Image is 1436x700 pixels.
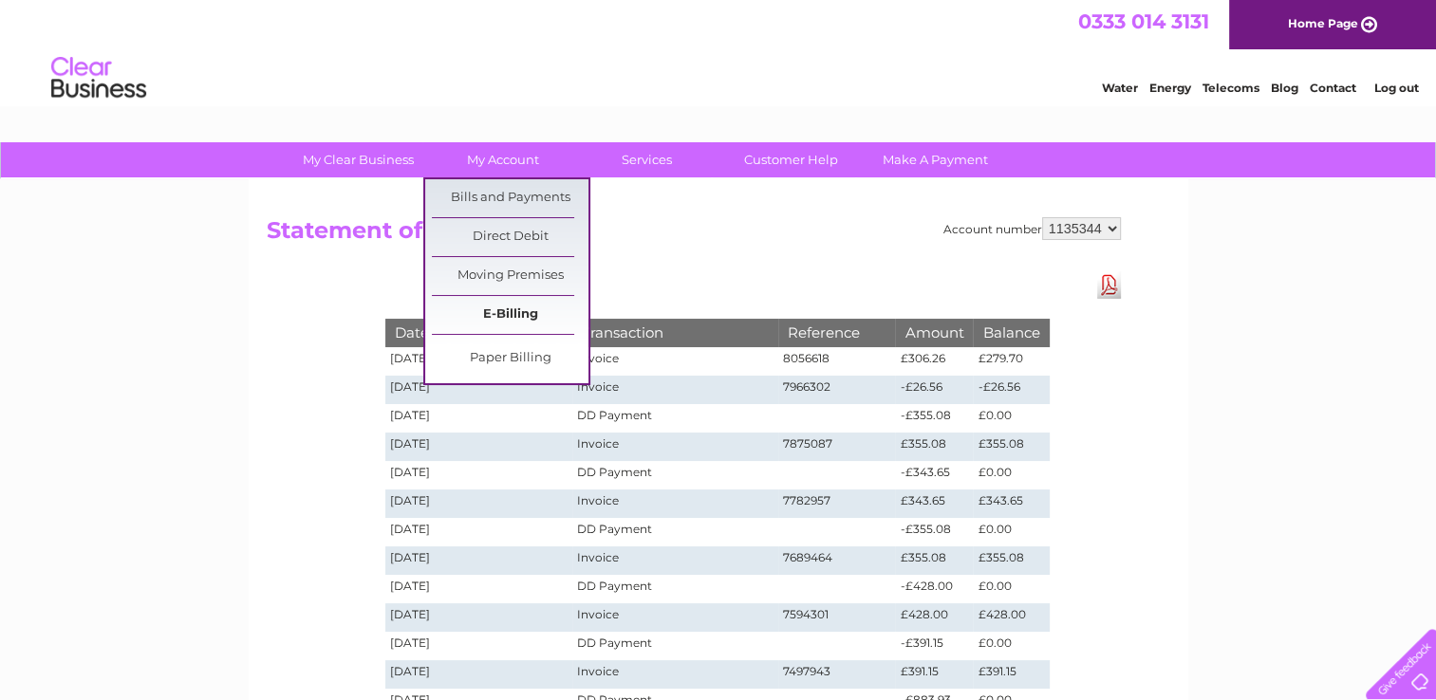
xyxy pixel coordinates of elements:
td: [DATE] [385,404,573,433]
td: DD Payment [572,632,777,660]
td: [DATE] [385,660,573,689]
td: -£26.56 [973,376,1049,404]
th: Transaction [572,319,777,346]
td: Invoice [572,603,777,632]
img: logo.png [50,49,147,107]
td: -£428.00 [895,575,973,603]
td: -£26.56 [895,376,973,404]
a: Make A Payment [857,142,1014,177]
td: [DATE] [385,575,573,603]
td: DD Payment [572,518,777,546]
td: £343.65 [973,489,1049,518]
td: [DATE] [385,433,573,461]
a: Paper Billing [432,340,588,378]
td: Invoice [572,489,777,518]
a: Log out [1373,81,1418,95]
td: 7782957 [778,489,896,518]
td: £355.08 [895,433,973,461]
td: £391.15 [895,660,973,689]
td: [DATE] [385,632,573,660]
td: £428.00 [895,603,973,632]
td: 7875087 [778,433,896,461]
td: DD Payment [572,404,777,433]
td: 7689464 [778,546,896,575]
td: £0.00 [973,461,1049,489]
a: Bills and Payments [432,179,588,217]
a: My Account [424,142,581,177]
td: £0.00 [973,575,1049,603]
td: £355.08 [973,433,1049,461]
h2: Statement of Accounts [267,217,1121,253]
th: Reference [778,319,896,346]
td: £0.00 [973,632,1049,660]
td: -£355.08 [895,518,973,546]
th: Balance [973,319,1049,346]
a: Download Pdf [1097,271,1121,299]
td: Invoice [572,660,777,689]
a: Energy [1149,81,1191,95]
td: £0.00 [973,518,1049,546]
td: [DATE] [385,518,573,546]
td: -£355.08 [895,404,973,433]
a: Telecoms [1203,81,1259,95]
a: Water [1102,81,1138,95]
td: [DATE] [385,347,573,376]
th: Amount [895,319,973,346]
td: [DATE] [385,461,573,489]
td: Invoice [572,376,777,404]
a: Services [569,142,725,177]
td: £428.00 [973,603,1049,632]
td: [DATE] [385,546,573,575]
a: Customer Help [713,142,869,177]
td: -£343.65 [895,461,973,489]
a: Direct Debit [432,218,588,256]
td: £279.70 [973,347,1049,376]
td: Invoice [572,546,777,575]
td: 8056618 [778,347,896,376]
div: Account number [943,217,1121,240]
td: £343.65 [895,489,973,518]
a: Blog [1271,81,1298,95]
td: [DATE] [385,603,573,632]
td: [DATE] [385,489,573,518]
th: Date [385,319,573,346]
a: My Clear Business [280,142,437,177]
td: [DATE] [385,376,573,404]
td: £306.26 [895,347,973,376]
td: DD Payment [572,461,777,489]
a: Moving Premises [432,257,588,295]
td: £391.15 [973,660,1049,689]
td: £0.00 [973,404,1049,433]
td: Invoice [572,347,777,376]
td: 7497943 [778,660,896,689]
a: Contact [1310,81,1356,95]
td: 7594301 [778,603,896,632]
td: £355.08 [895,546,973,575]
a: 0333 014 3131 [1078,9,1209,33]
td: -£391.15 [895,632,973,660]
td: Invoice [572,433,777,461]
td: DD Payment [572,575,777,603]
a: E-Billing [432,296,588,334]
td: £355.08 [973,546,1049,575]
div: Clear Business is a trading name of Verastar Limited (registered in [GEOGRAPHIC_DATA] No. 3667643... [270,10,1167,92]
td: 7966302 [778,376,896,404]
